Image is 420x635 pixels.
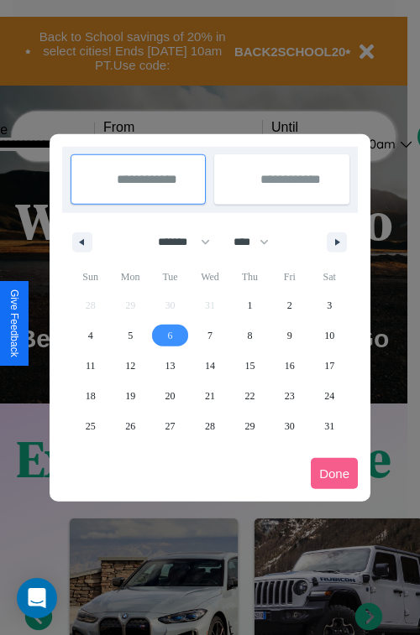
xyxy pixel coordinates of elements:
span: 22 [244,381,255,411]
span: 23 [285,381,295,411]
button: 8 [230,320,270,351]
span: 8 [247,320,252,351]
span: 29 [244,411,255,441]
span: 27 [165,411,176,441]
div: Give Feedback [8,289,20,357]
button: 4 [71,320,110,351]
span: 15 [244,351,255,381]
button: 5 [110,320,150,351]
span: 11 [86,351,96,381]
div: Open Intercom Messenger [17,578,57,618]
button: 10 [310,320,349,351]
span: Wed [190,263,229,290]
button: 6 [150,320,190,351]
span: 21 [205,381,215,411]
span: 6 [168,320,173,351]
button: 7 [190,320,229,351]
span: 25 [86,411,96,441]
button: 22 [230,381,270,411]
button: 16 [270,351,309,381]
button: 17 [310,351,349,381]
span: 28 [205,411,215,441]
button: 13 [150,351,190,381]
button: 12 [110,351,150,381]
button: 9 [270,320,309,351]
button: 1 [230,290,270,320]
button: 31 [310,411,349,441]
button: 29 [230,411,270,441]
button: 30 [270,411,309,441]
button: 24 [310,381,349,411]
button: 20 [150,381,190,411]
span: 2 [287,290,292,320]
span: Mon [110,263,150,290]
span: 14 [205,351,215,381]
span: 19 [125,381,135,411]
button: 23 [270,381,309,411]
span: Fri [270,263,309,290]
button: 14 [190,351,229,381]
button: 21 [190,381,229,411]
button: 28 [190,411,229,441]
button: 18 [71,381,110,411]
span: Sun [71,263,110,290]
span: 24 [324,381,334,411]
span: 7 [207,320,213,351]
button: 15 [230,351,270,381]
span: 30 [285,411,295,441]
span: 12 [125,351,135,381]
span: 26 [125,411,135,441]
span: 10 [324,320,334,351]
button: Done [311,458,358,489]
span: 5 [128,320,133,351]
span: 17 [324,351,334,381]
span: 9 [287,320,292,351]
span: Thu [230,263,270,290]
span: Tue [150,263,190,290]
span: 3 [327,290,332,320]
span: Sat [310,263,349,290]
button: 25 [71,411,110,441]
button: 19 [110,381,150,411]
span: 16 [285,351,295,381]
button: 11 [71,351,110,381]
button: 27 [150,411,190,441]
span: 20 [165,381,176,411]
button: 26 [110,411,150,441]
span: 4 [88,320,93,351]
span: 31 [324,411,334,441]
span: 13 [165,351,176,381]
button: 3 [310,290,349,320]
span: 1 [247,290,252,320]
span: 18 [86,381,96,411]
button: 2 [270,290,309,320]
